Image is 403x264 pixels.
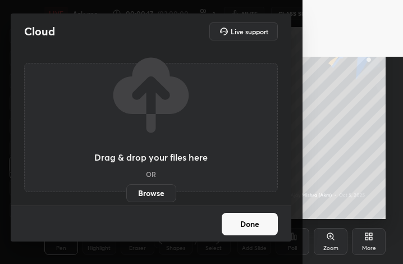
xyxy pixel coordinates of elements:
[24,24,55,39] h2: Cloud
[231,28,268,35] h5: Live support
[94,153,208,162] h3: Drag & drop your files here
[146,171,156,177] h5: OR
[323,245,338,251] div: Zoom
[362,245,376,251] div: More
[222,213,278,235] button: Done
